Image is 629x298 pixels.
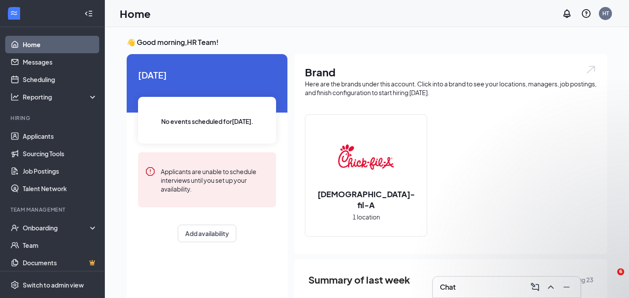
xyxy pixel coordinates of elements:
h3: 👋 Good morning, HR Team ! [127,38,607,47]
div: Applicants are unable to schedule interviews until you set up your availability. [161,166,269,193]
div: Reporting [23,92,98,101]
button: ComposeMessage [528,280,542,294]
svg: Error [145,166,156,177]
svg: ComposeMessage [530,282,540,292]
a: Sourcing Tools [23,145,97,162]
svg: QuestionInfo [581,8,591,19]
div: Onboarding [23,223,90,232]
img: Chick-fil-A [338,129,394,185]
span: 6 [617,268,624,275]
div: Hiring [10,114,96,122]
a: Applicants [23,127,97,145]
span: [DATE] [138,68,276,82]
svg: Analysis [10,92,19,101]
span: Summary of last week [308,272,410,288]
span: [DATE] - Aug 23 [550,275,593,284]
a: Home [23,36,97,53]
svg: Settings [10,281,19,289]
div: Switch to admin view [23,281,84,289]
svg: Minimize [561,282,572,292]
h1: Brand [305,65,597,79]
svg: WorkstreamLogo [10,9,18,17]
span: No events scheduled for [DATE] . [161,116,253,126]
iframe: Intercom live chat [599,268,620,289]
h3: Chat [440,282,456,292]
svg: ChevronUp [546,282,556,292]
h2: [DEMOGRAPHIC_DATA]-fil-A [305,188,427,210]
span: 1 location [353,212,380,222]
button: Minimize [560,280,574,294]
div: Here are the brands under this account. Click into a brand to see your locations, managers, job p... [305,79,597,97]
h1: Home [120,6,151,21]
a: Scheduling [23,71,97,88]
svg: Collapse [84,9,93,18]
a: Team [23,236,97,254]
button: ChevronUp [544,280,558,294]
div: HT [602,10,609,17]
a: Job Postings [23,162,97,180]
a: Messages [23,53,97,71]
img: open.6027fd2a22e1237b5b06.svg [585,65,597,75]
svg: Notifications [562,8,572,19]
a: Talent Network [23,180,97,197]
svg: UserCheck [10,223,19,232]
a: DocumentsCrown [23,254,97,271]
div: Team Management [10,206,96,213]
button: Add availability [178,225,236,242]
